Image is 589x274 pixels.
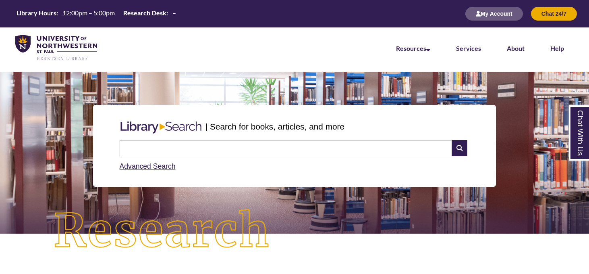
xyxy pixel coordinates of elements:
a: Hours Today [13,8,179,19]
a: My Account [465,10,523,17]
a: Chat 24/7 [531,10,577,17]
img: UNWSP Library Logo [15,35,97,61]
button: Chat 24/7 [531,7,577,21]
button: My Account [465,7,523,21]
i: Search [452,140,467,156]
th: Library Hours: [13,8,59,17]
a: About [507,44,525,52]
span: 12:00pm – 5:00pm [62,9,115,17]
a: Help [550,44,564,52]
a: Resources [396,44,430,52]
a: Services [456,44,481,52]
span: – [172,9,176,17]
th: Research Desk: [120,8,169,17]
img: Libary Search [116,118,205,137]
p: | Search for books, articles, and more [205,120,344,133]
a: Advanced Search [120,162,176,170]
